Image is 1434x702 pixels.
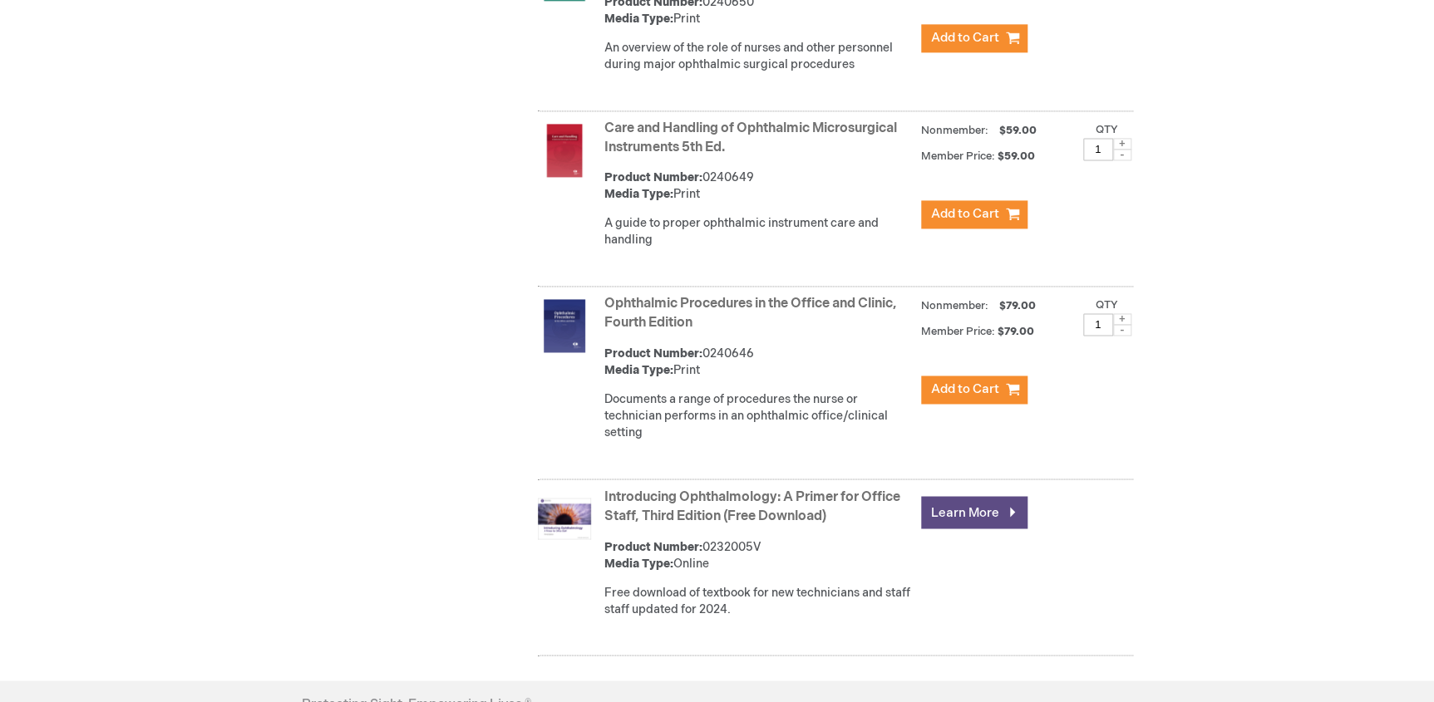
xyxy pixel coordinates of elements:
[604,488,900,523] a: Introducing Ophthalmology: A Primer for Office Staff, Third Edition (Free Download)
[538,492,591,545] img: Introducing Ophthalmology: A Primer for Office Staff, Third Edition (Free Download)
[604,170,702,184] strong: Product Number:
[604,538,913,572] div: 0232005V Online
[604,187,673,201] strong: Media Type:
[604,584,913,617] div: Free download of textbook for new technicians and staff staff updated for 2024.
[604,120,897,155] a: Care and Handling of Ophthalmic Microsurgical Instruments 5th Ed.
[604,363,673,377] strong: Media Type:
[604,12,673,26] strong: Media Type:
[921,200,1027,228] button: Add to Cart
[604,40,913,73] div: An overview of the role of nurses and other personnel during major ophthalmic surgical procedures
[1096,123,1118,136] label: Qty
[998,150,1037,163] span: $59.00
[921,150,995,163] strong: Member Price:
[921,24,1027,52] button: Add to Cart
[921,376,1027,404] button: Add to Cart
[921,120,988,141] strong: Nonmember:
[604,296,897,331] a: Ophthalmic Procedures in the Office and Clinic, Fourth Edition
[1083,138,1113,160] input: Qty
[921,296,988,317] strong: Nonmember:
[998,325,1037,338] span: $79.00
[931,206,999,222] span: Add to Cart
[604,346,913,379] div: 0240646 Print
[604,215,913,248] div: A guide to proper ophthalmic instrument care and handling
[921,496,1027,528] a: Learn More
[997,299,1038,312] span: $79.00
[931,30,999,46] span: Add to Cart
[604,391,913,441] div: Documents a range of procedures the nurse or technician performs in an ophthalmic office/clinical...
[538,124,591,177] img: Care and Handling of Ophthalmic Microsurgical Instruments 5th Ed.
[604,556,673,570] strong: Media Type:
[931,381,999,397] span: Add to Cart
[1096,298,1118,312] label: Qty
[604,539,702,553] strong: Product Number:
[997,124,1039,137] span: $59.00
[538,299,591,352] img: Ophthalmic Procedures in the Office and Clinic, Fourth Edition
[1083,313,1113,336] input: Qty
[604,169,913,203] div: 0240649 Print
[604,346,702,361] strong: Product Number:
[921,325,995,338] strong: Member Price:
